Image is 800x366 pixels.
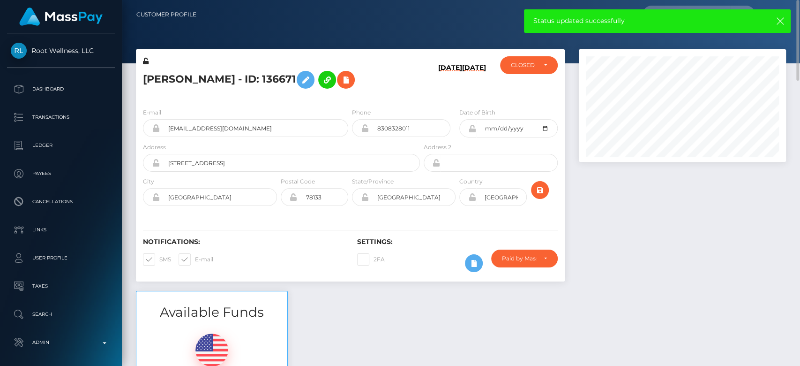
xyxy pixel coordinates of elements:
a: Transactions [7,106,115,129]
a: Search [7,303,115,326]
p: Taxes [11,279,111,293]
a: Customer Profile [136,5,196,24]
span: Root Wellness, LLC [7,46,115,55]
label: E-mail [143,108,161,117]
a: User Profile [7,246,115,270]
a: Admin [7,331,115,354]
label: Address 2 [424,143,451,152]
h6: Settings: [357,238,557,246]
input: Search... [643,6,731,23]
button: CLOSED [500,56,557,74]
h6: Notifications: [143,238,343,246]
p: Admin [11,335,111,350]
p: Dashboard [11,82,111,96]
img: MassPay Logo [19,8,103,26]
a: Dashboard [7,77,115,101]
div: CLOSED [511,61,536,69]
a: Payees [7,162,115,185]
label: Date of Birth [459,108,495,117]
h3: Available Funds [136,303,287,321]
a: Cancellations [7,190,115,213]
label: Phone [352,108,371,117]
p: Search [11,307,111,321]
p: Payees [11,167,111,181]
a: Taxes [7,274,115,298]
label: Address [143,143,166,152]
p: Transactions [11,110,111,124]
h6: [DATE] [438,64,462,97]
label: SMS [143,253,171,266]
p: User Profile [11,251,111,265]
a: Ledger [7,134,115,157]
label: E-mail [179,253,213,266]
img: Root Wellness, LLC [11,43,27,59]
a: Links [7,218,115,242]
p: Ledger [11,138,111,152]
label: 2FA [357,253,385,266]
span: Status updated successfully [533,16,754,26]
p: Cancellations [11,195,111,209]
h6: [DATE] [462,64,486,97]
p: Links [11,223,111,237]
div: Paid by MassPay [502,255,536,262]
label: City [143,177,154,186]
button: Paid by MassPay [491,250,557,267]
h5: [PERSON_NAME] - ID: 136671 [143,66,415,93]
label: Postal Code [281,177,315,186]
label: State/Province [352,177,394,186]
label: Country [459,177,483,186]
